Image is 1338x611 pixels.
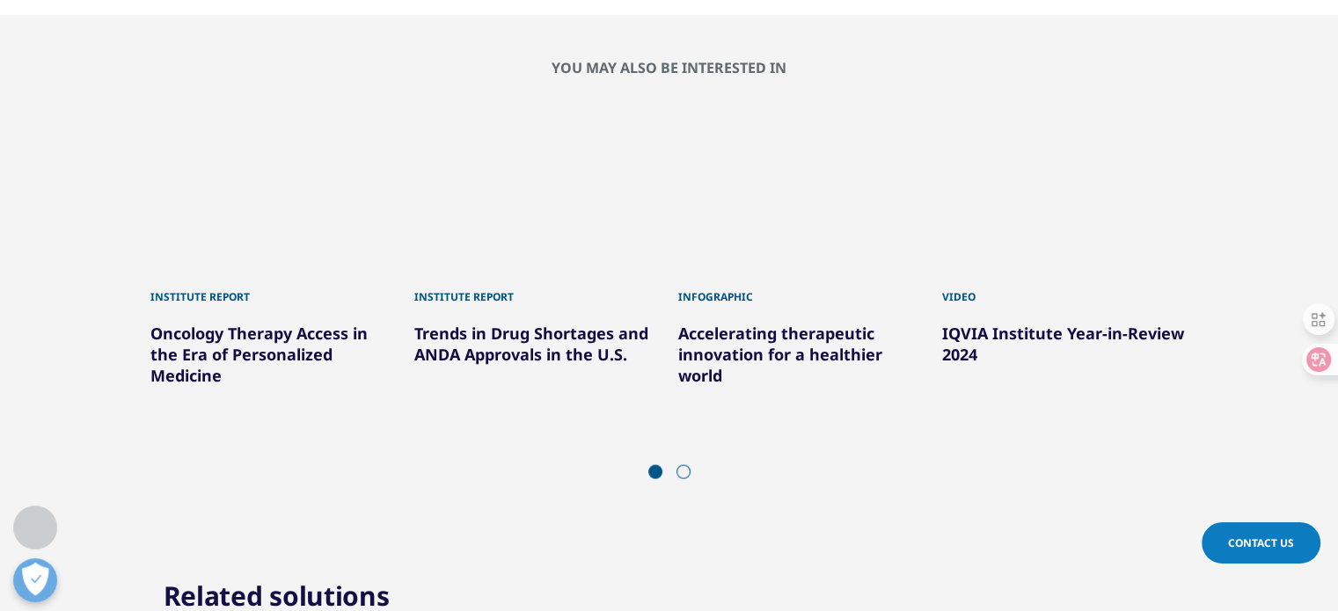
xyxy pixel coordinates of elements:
div: Next slide [698,465,720,482]
div: Infographic [678,272,925,305]
a: Trends in Drug Shortages and ANDA Approvals in the U.S. [414,323,648,365]
h2: You may also be interested in [150,59,1188,76]
div: 3 / 6 [678,112,925,386]
a: Oncology Therapy Access in the Era of Personalized Medicine [150,323,368,386]
a: Accelerating therapeutic innovation for a healthier world [678,323,882,386]
div: Institute Report [150,272,397,305]
a: Contact Us [1202,522,1320,564]
div: 4 / 6 [942,112,1188,386]
span: Contact Us [1228,535,1294,550]
div: 2 / 6 [414,112,661,386]
div: Institute Report [414,272,661,305]
div: Video [942,272,1188,305]
a: IQVIA Institute Year-in-Review 2024 [942,323,1184,365]
button: 打开偏好 [13,558,57,602]
div: 1 / 6 [150,112,397,386]
div: Previous slide [618,465,641,482]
